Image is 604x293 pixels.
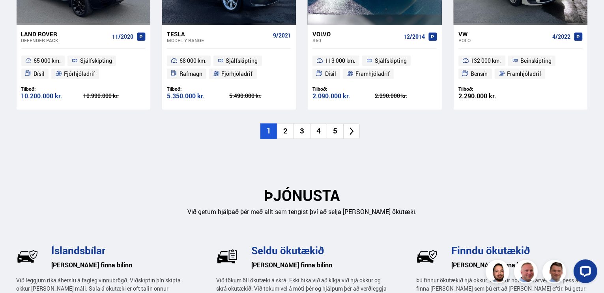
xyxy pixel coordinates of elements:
[226,56,258,66] span: Sjálfskipting
[273,32,291,39] span: 9/2021
[251,259,387,271] h6: [PERSON_NAME] finna bílinn
[515,261,539,285] img: siFngHWaQ9KaOqBr.png
[80,56,112,66] span: Sjálfskipting
[167,93,229,100] div: 5.350.000 kr.
[21,30,109,38] div: Land Rover
[471,69,488,79] span: Bensín
[310,124,327,139] li: 4
[458,86,521,92] div: Tilboð:
[294,124,310,139] li: 3
[312,38,400,43] div: S60
[487,261,511,285] img: nhp88E3Fdnt1Opn2.png
[416,246,438,267] img: BkM1h9GEeccOPUq4.svg
[458,93,521,100] div: 2.290.000 kr.
[34,69,45,79] span: Dísil
[17,246,38,267] img: wj-tEQaV63q7uWzm.svg
[454,25,587,110] a: VW Polo 4/2022 132 000 km. Beinskipting Bensín Framhjóladrif Tilboð: 2.290.000 kr.
[17,186,588,204] h2: ÞJÓNUSTA
[375,93,437,99] div: 2.290.000 kr.
[167,86,229,92] div: Tilboð:
[34,56,61,66] span: 65 000 km.
[507,69,541,79] span: Framhjóladrif
[520,56,552,66] span: Beinskipting
[17,207,588,216] p: Við getum hjálpað þér með allt sem tengist því að selja [PERSON_NAME] ökutæki.
[17,25,150,110] a: Land Rover Defender PACK 11/2020 65 000 km. Sjálfskipting Dísil Fjórhjóladrif Tilboð: 10.200.000 ...
[544,261,567,285] img: FbJEzSuNWCJXmdc-.webp
[312,86,375,92] div: Tilboð:
[21,93,84,100] div: 10.200.000 kr.
[260,124,277,139] li: 1
[308,25,441,110] a: Volvo S60 12/2014 113 000 km. Sjálfskipting Dísil Framhjóladrif Tilboð: 2.090.000 kr. 2.290.000 kr.
[112,34,133,40] span: 11/2020
[325,56,355,66] span: 113 000 km.
[251,244,387,256] h3: Seldu ökutækið
[458,38,549,43] div: Polo
[355,69,390,79] span: Framhjóladrif
[277,124,294,139] li: 2
[52,244,188,256] h3: Íslandsbílar
[180,69,202,79] span: Rafmagn
[458,30,549,38] div: VW
[83,93,146,99] div: 10.990.000 kr.
[471,56,501,66] span: 132 000 km.
[64,69,95,79] span: Fjórhjóladrif
[21,86,84,92] div: Tilboð:
[21,38,109,43] div: Defender PACK
[327,124,343,139] li: 5
[567,256,600,289] iframe: LiveChat chat widget
[325,69,336,79] span: Dísil
[375,56,407,66] span: Sjálfskipting
[451,244,587,256] h3: Finndu ökutækið
[167,38,270,43] div: Model Y RANGE
[404,34,425,40] span: 12/2014
[312,93,375,100] div: 2.090.000 kr.
[180,56,207,66] span: 68 000 km.
[222,69,253,79] span: Fjórhjóladrif
[552,34,570,40] span: 4/2022
[162,25,296,110] a: Tesla Model Y RANGE 9/2021 68 000 km. Sjálfskipting Rafmagn Fjórhjóladrif Tilboð: 5.350.000 kr. 5...
[167,30,270,38] div: Tesla
[52,259,188,271] h6: [PERSON_NAME] finna bílinn
[312,30,400,38] div: Volvo
[229,93,292,99] div: 5.490.000 kr.
[216,246,238,267] img: U-P77hVsr2UxK2Mi.svg
[451,259,587,271] h6: [PERSON_NAME] finna bílinn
